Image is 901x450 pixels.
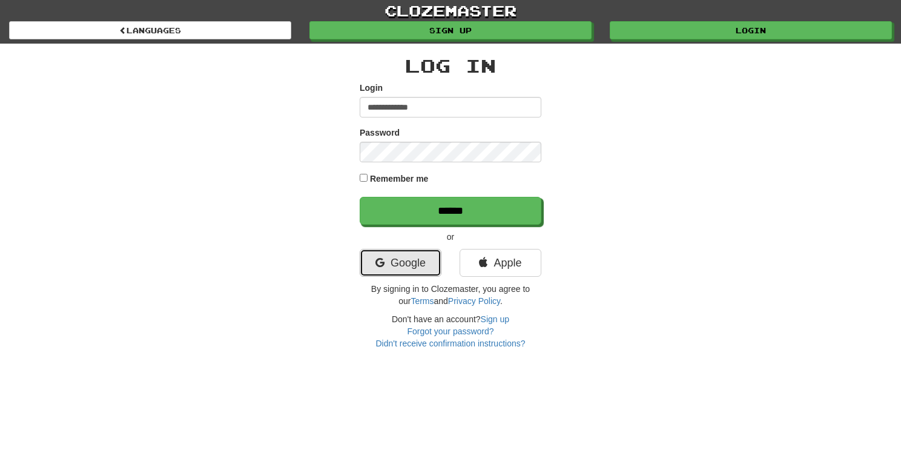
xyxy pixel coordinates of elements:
p: or [360,231,541,243]
p: By signing in to Clozemaster, you agree to our and . [360,283,541,307]
a: Google [360,249,441,277]
h2: Log In [360,56,541,76]
div: Don't have an account? [360,313,541,349]
a: Apple [460,249,541,277]
label: Password [360,127,400,139]
a: Forgot your password? [407,326,493,336]
a: Login [610,21,892,39]
a: Privacy Policy [448,296,500,306]
a: Didn't receive confirmation instructions? [375,339,525,348]
a: Terms [411,296,434,306]
label: Remember me [370,173,429,185]
a: Languages [9,21,291,39]
a: Sign up [481,314,509,324]
a: Sign up [309,21,592,39]
label: Login [360,82,383,94]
